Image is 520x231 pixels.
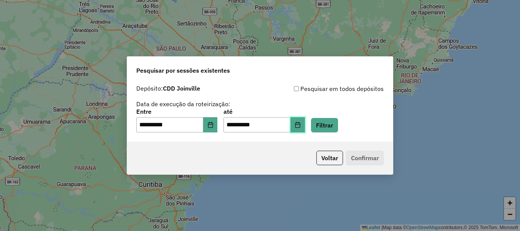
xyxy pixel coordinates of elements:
[136,84,200,93] label: Depósito:
[203,117,218,132] button: Choose Date
[290,117,305,132] button: Choose Date
[316,151,343,165] button: Voltar
[260,84,384,93] div: Pesquisar em todos depósitos
[163,84,200,92] strong: CDD Joinville
[136,66,230,75] span: Pesquisar por sessões existentes
[136,107,217,116] label: Entre
[223,107,305,116] label: até
[136,99,230,108] label: Data de execução da roteirização:
[311,118,338,132] button: Filtrar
